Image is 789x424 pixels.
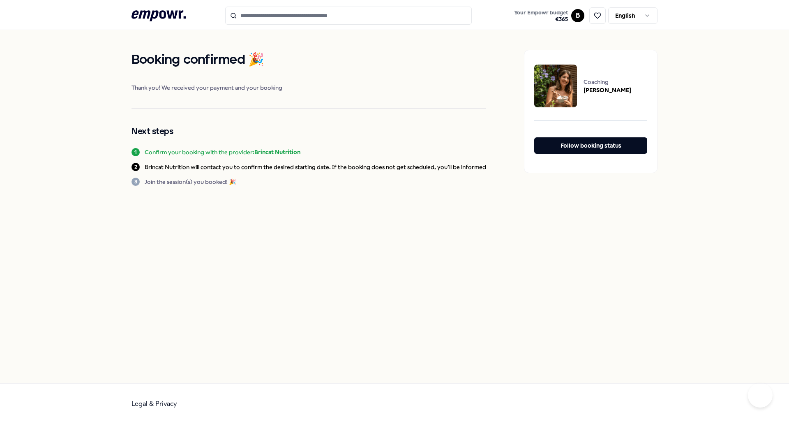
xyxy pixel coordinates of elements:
[514,9,568,16] span: Your Empowr budget
[131,163,140,171] div: 2
[584,78,631,86] span: Coaching
[534,137,647,163] a: Follow booking status
[571,9,584,22] button: B
[131,178,140,186] div: 3
[145,178,236,186] p: Join the session(s) you booked! 🎉
[254,149,300,155] b: Brincat Nutrition
[131,50,486,70] h1: Booking confirmed 🎉
[145,148,300,156] p: Confirm your booking with the provider:
[514,16,568,23] span: € 365
[131,148,140,156] div: 1
[584,86,631,94] span: [PERSON_NAME]
[225,7,472,25] input: Search for products, categories or subcategories
[131,83,486,92] span: Thank you! We received your payment and your booking
[534,137,647,154] button: Follow booking status
[131,125,486,138] h2: Next steps
[131,400,177,408] a: Legal & Privacy
[748,383,773,408] iframe: Help Scout Beacon - Open
[512,8,570,24] button: Your Empowr budget€365
[534,65,577,107] img: package image
[511,7,571,24] a: Your Empowr budget€365
[145,163,486,171] p: Brincat Nutrition will contact you to confirm the desired starting date. If the booking does not ...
